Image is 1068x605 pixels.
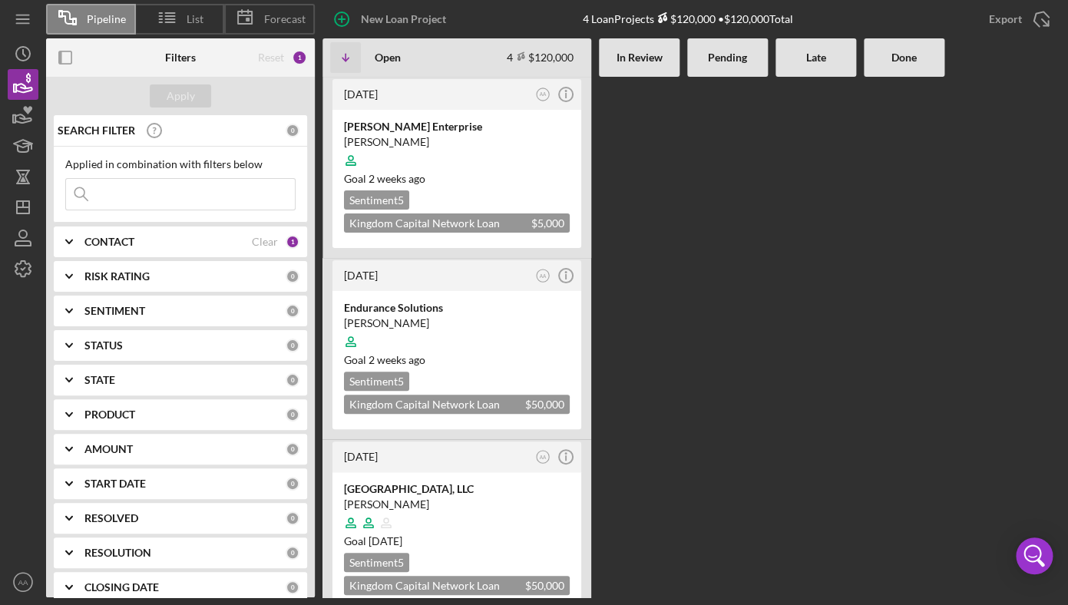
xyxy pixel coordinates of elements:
div: Applied in combination with filters below [65,158,296,170]
span: $5,000 [531,217,564,230]
div: 0 [286,339,299,352]
time: 2025-06-25 18:51 [344,450,378,463]
div: 0 [286,442,299,456]
div: 0 [286,546,299,560]
div: Sentiment 5 [344,190,409,210]
div: $120,000 [654,12,716,25]
div: 0 [286,373,299,387]
b: CLOSING DATE [84,581,159,593]
b: Done [891,51,917,64]
time: 2025-07-02 17:37 [344,88,378,101]
b: RESOLUTION [84,547,151,559]
time: 08/25/2025 [369,534,402,547]
a: [DATE]AA[PERSON_NAME] Enterprise[PERSON_NAME]Goal 2 weeks agoSentiment5Kingdom Capital Network Lo... [330,77,584,250]
div: Clear [252,236,278,248]
div: 0 [286,304,299,318]
text: AA [540,91,547,97]
div: [PERSON_NAME] [344,316,570,331]
div: Export [989,4,1022,35]
div: 4 Loan Projects • $120,000 Total [583,12,793,25]
b: STATE [84,374,115,386]
div: Apply [167,84,195,107]
b: START DATE [84,478,146,490]
div: Open Intercom Messenger [1016,537,1053,574]
span: $50,000 [525,398,564,411]
div: Endurance Solutions [344,300,570,316]
div: Kingdom Capital Network Loan Application [344,576,570,595]
time: 09/18/2025 [369,172,425,185]
b: RISK RATING [84,270,150,283]
span: Forecast [264,13,306,25]
div: 1 [292,50,307,65]
span: $50,000 [525,579,564,592]
button: AA [533,266,554,286]
b: SEARCH FILTER [58,124,135,137]
div: 0 [286,477,299,491]
div: 4 $120,000 [507,51,574,64]
div: 0 [286,124,299,137]
b: Late [806,51,826,64]
b: SENTIMENT [84,305,145,317]
time: 2025-06-26 20:07 [344,269,378,282]
time: 09/16/2025 [369,353,425,366]
button: Export [974,4,1060,35]
button: AA [533,447,554,468]
button: New Loan Project [322,4,461,35]
b: In Review [617,51,663,64]
span: Pipeline [87,13,126,25]
div: [PERSON_NAME] Enterprise [344,119,570,134]
b: STATUS [84,339,123,352]
div: Sentiment 5 [344,372,409,391]
div: 0 [286,408,299,422]
button: AA [8,567,38,597]
text: AA [540,273,547,278]
div: Kingdom Capital Network Loan Application [344,395,570,414]
span: List [187,13,203,25]
div: 1 [286,235,299,249]
div: 0 [286,511,299,525]
b: PRODUCT [84,408,135,421]
button: AA [533,84,554,105]
div: [PERSON_NAME] [344,134,570,150]
b: Filters [165,51,196,64]
b: Pending [708,51,747,64]
div: 0 [286,580,299,594]
span: Goal [344,534,402,547]
div: Sentiment 5 [344,553,409,572]
span: Goal [344,172,425,185]
text: AA [18,578,28,587]
div: New Loan Project [361,4,446,35]
b: AMOUNT [84,443,133,455]
a: [DATE]AAEndurance Solutions[PERSON_NAME]Goal 2 weeks agoSentiment5Kingdom Capital Network Loan Ap... [330,258,584,431]
div: Reset [258,51,284,64]
b: Open [375,51,401,64]
div: [GEOGRAPHIC_DATA], LLC [344,481,570,497]
div: [PERSON_NAME] [344,497,570,512]
text: AA [540,454,547,459]
div: Kingdom Capital Network Loan Application [344,213,570,233]
b: CONTACT [84,236,134,248]
span: Goal [344,353,425,366]
div: 0 [286,269,299,283]
b: RESOLVED [84,512,138,524]
button: Apply [150,84,211,107]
